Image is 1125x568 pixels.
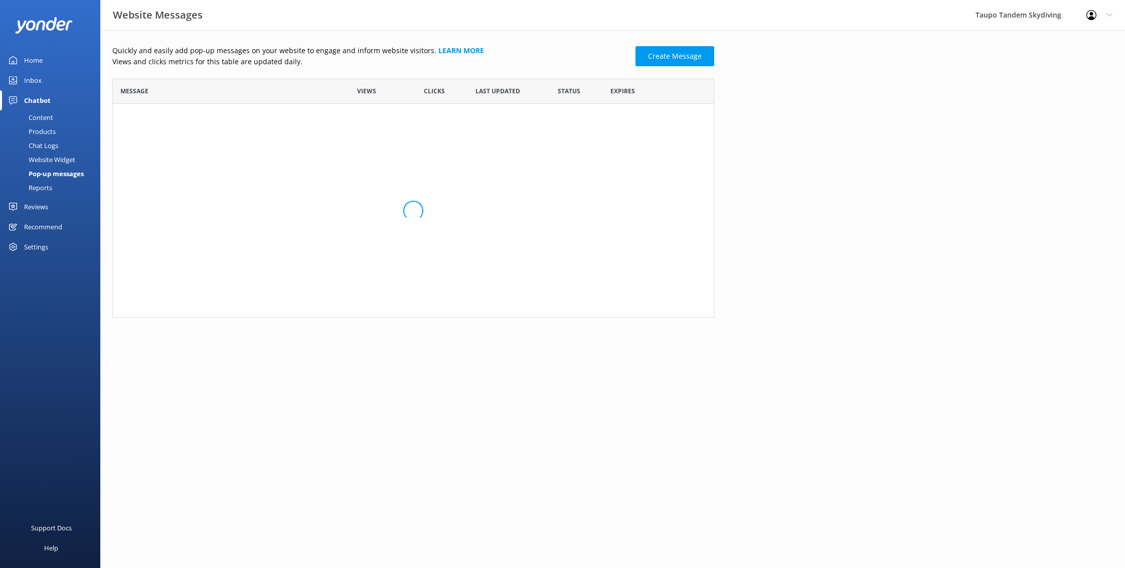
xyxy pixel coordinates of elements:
[44,538,58,558] div: Help
[24,70,42,90] div: Inbox
[357,86,376,96] span: Views
[424,86,445,96] span: Clicks
[6,138,58,153] div: Chat Logs
[24,50,43,70] div: Home
[6,153,75,167] div: Website Widget
[24,237,48,257] div: Settings
[24,90,51,110] div: Chatbot
[558,86,580,96] span: Status
[438,46,484,55] a: Learn more
[112,45,629,56] p: Quickly and easily add pop-up messages on your website to engage and inform website visitors.
[6,110,53,124] div: Content
[6,110,100,124] a: Content
[475,86,520,96] span: Last updated
[24,197,48,217] div: Reviews
[6,181,100,195] a: Reports
[635,46,714,66] a: Create Message
[6,167,84,181] div: Pop-up messages
[6,167,100,181] a: Pop-up messages
[6,181,52,195] div: Reports
[120,86,148,96] span: Message
[6,124,100,138] a: Products
[24,217,62,237] div: Recommend
[112,104,714,317] div: grid
[6,153,100,167] a: Website Widget
[6,124,56,138] div: Products
[113,7,203,23] h3: Website Messages
[112,56,629,67] p: Views and clicks metrics for this table are updated daily.
[610,86,635,96] span: Expires
[6,138,100,153] a: Chat Logs
[15,17,73,34] img: yonder-white-logo.png
[31,518,72,538] div: Support Docs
